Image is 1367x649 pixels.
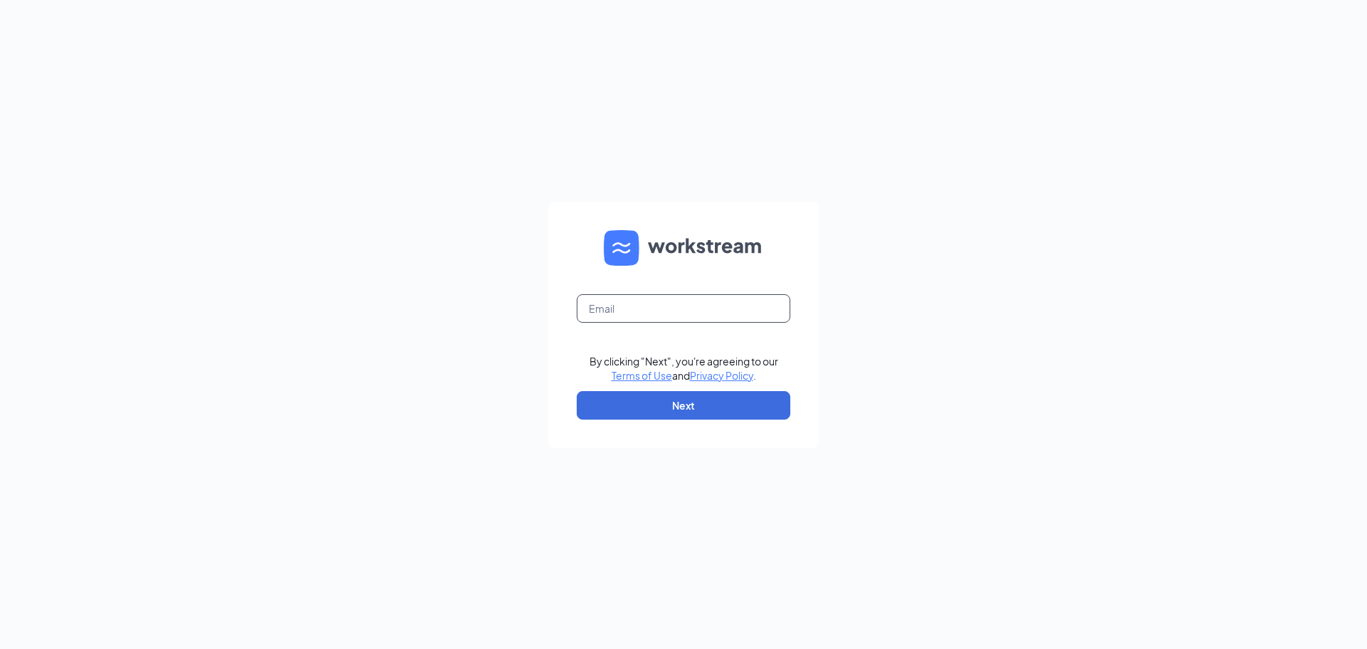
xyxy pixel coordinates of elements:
[590,354,778,383] div: By clicking "Next", you're agreeing to our and .
[690,369,753,382] a: Privacy Policy
[612,369,672,382] a: Terms of Use
[577,294,790,323] input: Email
[577,391,790,420] button: Next
[604,230,763,266] img: WS logo and Workstream text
